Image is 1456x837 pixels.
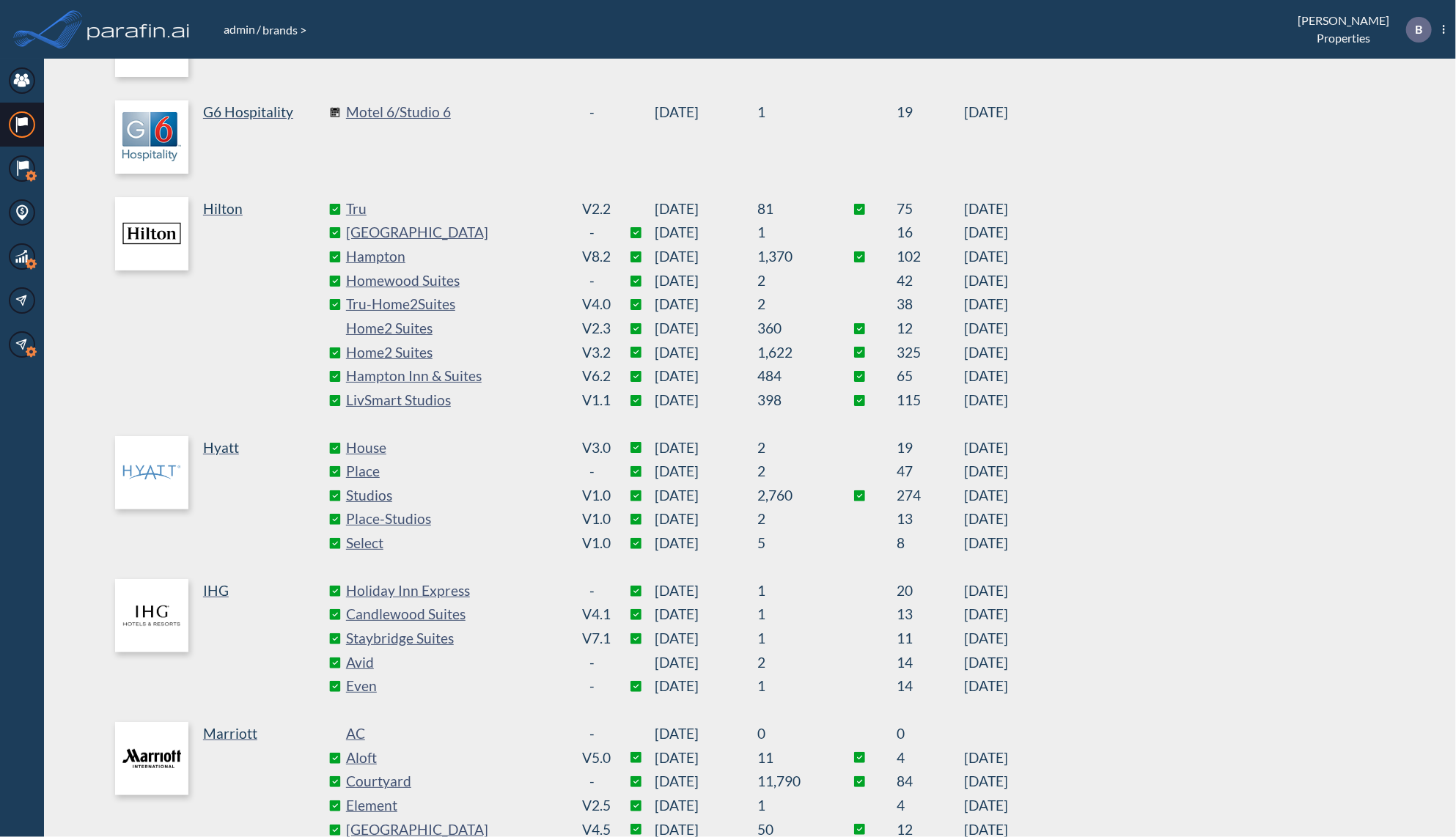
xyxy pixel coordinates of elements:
[757,746,823,770] sapn: 11
[964,221,1008,245] span: [DATE]
[757,436,823,460] sapn: 2
[655,770,757,794] span: [DATE]
[346,602,566,627] a: Candlewood Suites
[964,794,1008,818] span: [DATE]
[582,746,602,770] div: v5.0
[346,269,566,293] a: Homewood Suites
[203,197,243,221] p: Hilton
[582,460,602,484] div: -
[897,794,964,818] sapn: 4
[346,221,566,245] a: [GEOGRAPHIC_DATA]
[757,388,823,413] sapn: 398
[346,770,566,794] a: Courtyard
[655,507,757,531] span: [DATE]
[757,341,823,365] sapn: 1,622
[655,602,757,627] span: [DATE]
[655,722,757,746] span: [DATE]
[115,197,335,413] a: Hilton
[757,292,823,317] sapn: 2
[757,197,823,221] sapn: 81
[964,197,1008,221] span: [DATE]
[964,507,1008,531] span: [DATE]
[115,579,188,652] img: logo
[757,245,823,269] sapn: 1,370
[757,579,823,603] sapn: 1
[757,531,823,556] sapn: 5
[964,651,1008,675] span: [DATE]
[346,627,566,651] a: Staybridge Suites
[582,245,602,269] div: v8.2
[582,770,602,794] div: -
[897,602,964,627] sapn: 13
[897,292,964,317] sapn: 38
[964,364,1008,388] span: [DATE]
[346,100,566,125] a: Motel 6/Studio 6
[964,269,1008,293] span: [DATE]
[346,651,566,675] a: Avid
[897,579,964,603] sapn: 20
[757,100,823,125] sapn: 1
[897,100,964,125] sapn: 19
[346,245,566,269] a: Hampton
[964,100,1008,125] span: [DATE]
[757,221,823,245] sapn: 1
[115,579,335,698] a: IHG
[203,100,293,125] p: G6 Hospitality
[655,100,757,125] span: [DATE]
[582,674,602,698] div: -
[897,722,964,746] sapn: 0
[655,579,757,603] span: [DATE]
[655,245,757,269] span: [DATE]
[346,292,566,317] a: Tru-Home2Suites
[757,722,823,746] sapn: 0
[582,292,602,317] div: v4.0
[757,602,823,627] sapn: 1
[655,794,757,818] span: [DATE]
[757,460,823,484] sapn: 2
[582,794,602,818] div: v2.5
[115,100,335,174] a: G6 Hospitality
[757,484,823,508] sapn: 2,760
[897,364,964,388] sapn: 65
[897,197,964,221] sapn: 75
[582,651,602,675] div: -
[897,317,964,341] sapn: 12
[897,746,964,770] sapn: 4
[757,674,823,698] sapn: 1
[655,627,757,651] span: [DATE]
[964,602,1008,627] span: [DATE]
[897,245,964,269] sapn: 102
[203,722,257,746] p: Marriott
[757,770,823,794] sapn: 11,790
[655,531,757,556] span: [DATE]
[1273,17,1445,43] div: [PERSON_NAME] Properties
[655,746,757,770] span: [DATE]
[222,21,261,38] li: /
[346,436,566,460] a: House
[346,722,566,746] a: AC
[964,484,1008,508] span: [DATE]
[964,531,1008,556] span: [DATE]
[346,531,566,556] a: Select
[897,484,964,508] sapn: 274
[897,460,964,484] sapn: 47
[582,341,602,365] div: v3.2
[582,627,602,651] div: v7.1
[346,484,566,508] a: Studios
[897,531,964,556] sapn: 8
[582,484,602,508] div: v1.0
[115,722,188,795] img: logo
[757,507,823,531] sapn: 2
[964,770,1008,794] span: [DATE]
[346,507,566,531] a: Place-Studios
[655,436,757,460] span: [DATE]
[115,100,188,174] img: logo
[1415,23,1422,36] p: B
[757,269,823,293] sapn: 2
[897,269,964,293] sapn: 42
[655,674,757,698] span: [DATE]
[757,627,823,651] sapn: 1
[964,746,1008,770] span: [DATE]
[757,364,823,388] sapn: 484
[897,770,964,794] sapn: 84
